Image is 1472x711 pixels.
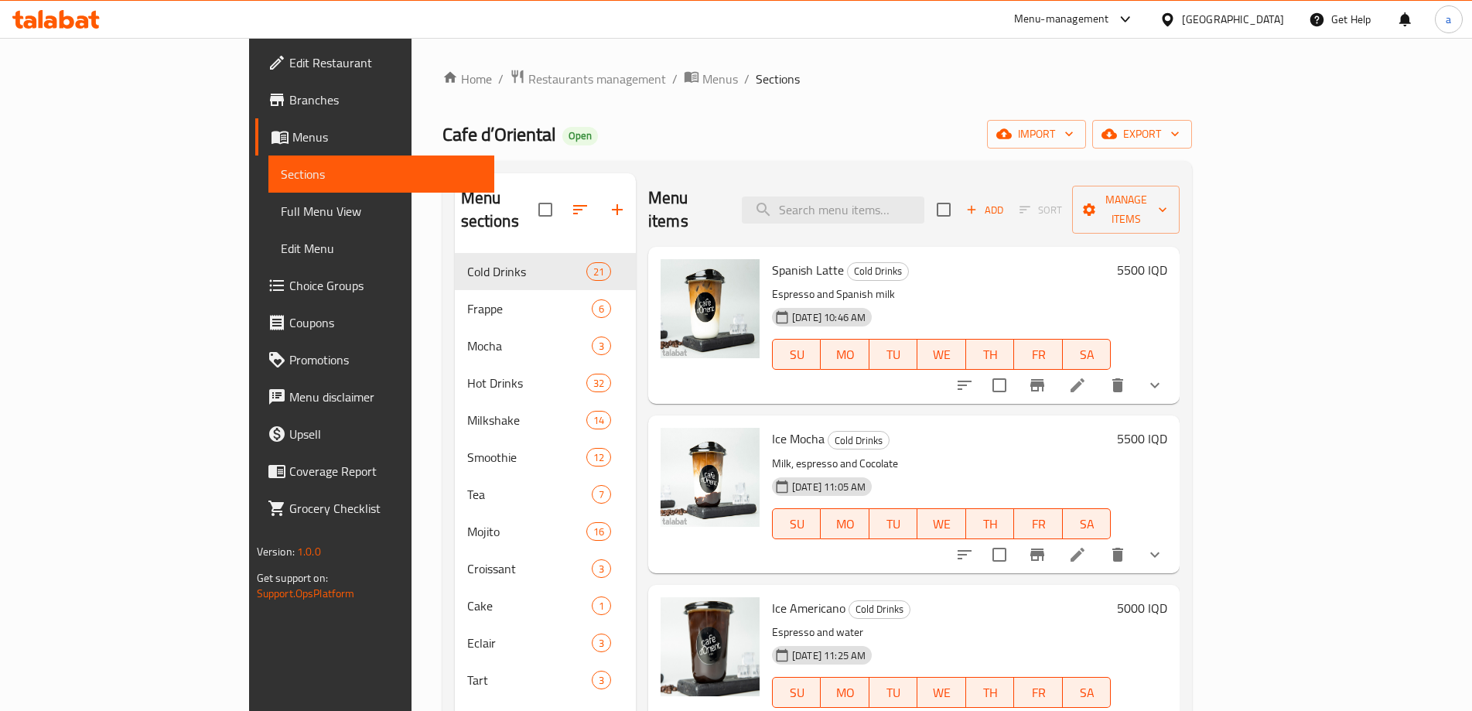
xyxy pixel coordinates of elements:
[289,350,483,369] span: Promotions
[1063,339,1111,370] button: SA
[1117,259,1167,281] h6: 5500 IQD
[586,448,611,467] div: items
[592,634,611,652] div: items
[869,677,917,708] button: TU
[587,413,610,428] span: 14
[593,339,610,354] span: 3
[467,671,592,689] div: Tart
[987,120,1086,149] button: import
[1020,344,1056,366] span: FR
[702,70,738,88] span: Menus
[827,344,862,366] span: MO
[786,648,872,663] span: [DATE] 11:25 AM
[467,299,592,318] span: Frappe
[467,374,586,392] span: Hot Drinks
[869,339,917,370] button: TU
[467,448,586,467] div: Smoothie
[821,339,869,370] button: MO
[268,230,495,267] a: Edit Menu
[849,600,910,619] div: Cold Drinks
[467,262,586,281] div: Cold Drinks
[648,186,723,233] h2: Menu items
[587,265,610,279] span: 21
[467,337,592,355] span: Mocha
[1069,682,1105,704] span: SA
[917,508,965,539] button: WE
[772,258,844,282] span: Spanish Latte
[289,276,483,295] span: Choice Groups
[661,428,760,527] img: Ice Mocha
[772,623,1111,642] p: Espresso and water
[960,198,1009,222] button: Add
[255,304,495,341] a: Coupons
[1014,10,1109,29] div: Menu-management
[1072,186,1180,234] button: Manage items
[1068,376,1087,395] a: Edit menu item
[848,262,908,280] span: Cold Drinks
[592,596,611,615] div: items
[255,44,495,81] a: Edit Restaurant
[772,508,821,539] button: SU
[1092,120,1192,149] button: export
[1019,367,1056,404] button: Branch-specific-item
[1146,376,1164,395] svg: Show Choices
[1019,536,1056,573] button: Branch-specific-item
[528,70,666,88] span: Restaurants management
[946,367,983,404] button: sort-choices
[255,81,495,118] a: Branches
[1014,677,1062,708] button: FR
[876,344,911,366] span: TU
[255,118,495,156] a: Menus
[442,117,556,152] span: Cafe d’Oriental
[1068,545,1087,564] a: Edit menu item
[1105,125,1180,144] span: export
[772,454,1111,473] p: Milk, espresso and Cocolate
[292,128,483,146] span: Menus
[756,70,800,88] span: Sections
[455,402,636,439] div: Milkshake14
[779,344,815,366] span: SU
[255,341,495,378] a: Promotions
[586,411,611,429] div: items
[1146,545,1164,564] svg: Show Choices
[972,344,1008,366] span: TH
[924,682,959,704] span: WE
[828,431,890,450] div: Cold Drinks
[461,186,538,233] h2: Menu sections
[268,193,495,230] a: Full Menu View
[593,302,610,316] span: 6
[999,125,1074,144] span: import
[983,369,1016,402] span: Select to update
[297,542,321,562] span: 1.0.0
[828,432,889,450] span: Cold Drinks
[289,425,483,443] span: Upsell
[455,364,636,402] div: Hot Drinks32
[455,290,636,327] div: Frappe6
[786,480,872,494] span: [DATE] 11:05 AM
[1014,339,1062,370] button: FR
[960,198,1009,222] span: Add item
[772,677,821,708] button: SU
[586,522,611,541] div: items
[972,682,1008,704] span: TH
[1182,11,1284,28] div: [GEOGRAPHIC_DATA]
[289,313,483,332] span: Coupons
[1020,682,1056,704] span: FR
[592,485,611,504] div: items
[964,201,1006,219] span: Add
[876,513,911,535] span: TU
[257,542,295,562] span: Version:
[972,513,1008,535] span: TH
[467,559,592,578] div: Croissant
[467,522,586,541] span: Mojito
[592,559,611,578] div: items
[268,156,495,193] a: Sections
[455,513,636,550] div: Mojito16
[592,671,611,689] div: items
[592,299,611,318] div: items
[255,267,495,304] a: Choice Groups
[772,427,825,450] span: Ice Mocha
[661,259,760,358] img: Spanish Latte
